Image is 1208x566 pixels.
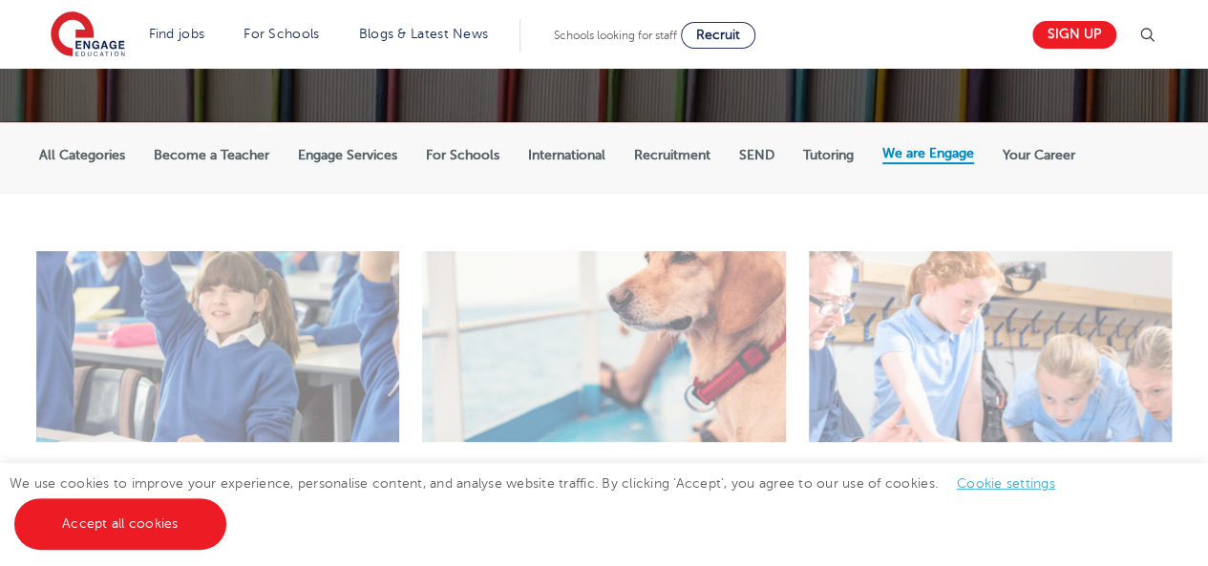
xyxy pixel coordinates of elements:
[426,147,499,164] label: For Schools
[1032,21,1116,49] a: Sign up
[739,147,774,164] label: SEND
[634,147,710,164] label: Recruitment
[803,147,854,164] label: Tutoring
[14,498,226,550] a: Accept all cookies
[149,27,205,41] a: Find jobs
[696,28,740,42] span: Recruit
[154,147,269,164] label: Become a Teacher
[528,147,605,164] label: International
[10,476,1074,531] span: We use cookies to improve your experience, personalise content, and analyse website traffic. By c...
[359,27,489,41] a: Blogs & Latest News
[681,22,755,49] a: Recruit
[298,147,397,164] label: Engage Services
[1003,147,1075,164] label: Your Career
[882,145,974,162] label: We are Engage
[244,27,319,41] a: For Schools
[39,147,125,164] label: All Categories
[51,11,125,59] img: Engage Education
[554,29,677,42] span: Schools looking for staff
[957,476,1055,491] a: Cookie settings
